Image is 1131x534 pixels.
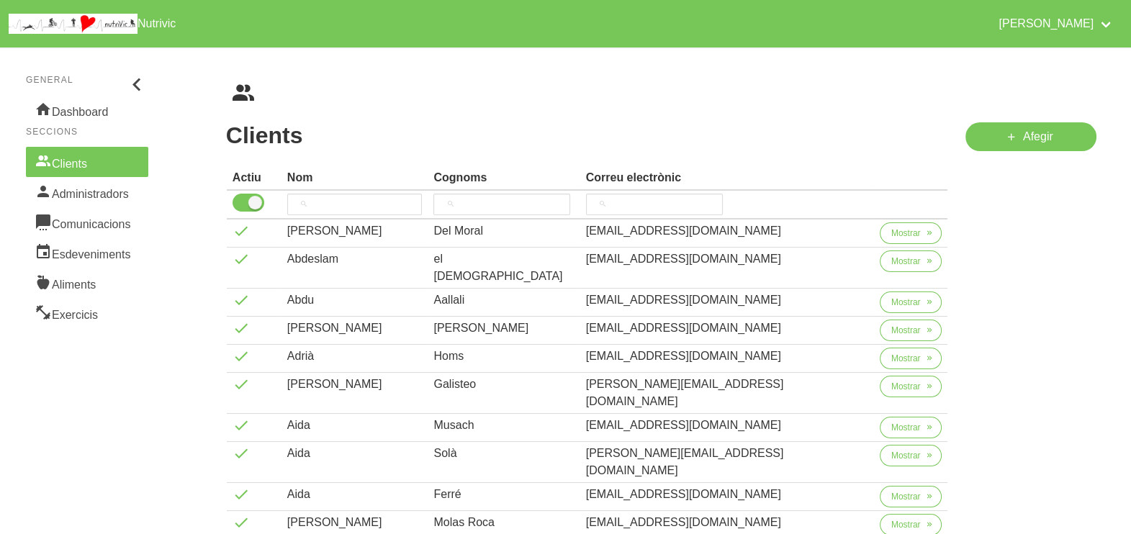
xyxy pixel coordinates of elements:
[891,380,921,393] span: Mostrar
[433,169,574,186] div: Cognoms
[891,255,921,268] span: Mostrar
[990,6,1122,42] a: [PERSON_NAME]
[891,296,921,309] span: Mostrar
[1023,128,1053,145] span: Afegir
[226,82,1096,105] nav: breadcrumbs
[287,320,423,337] div: [PERSON_NAME]
[891,421,921,434] span: Mostrar
[586,222,868,240] div: [EMAIL_ADDRESS][DOMAIN_NAME]
[880,320,942,341] button: Mostrar
[586,348,868,365] div: [EMAIL_ADDRESS][DOMAIN_NAME]
[880,320,942,347] a: Mostrar
[287,348,423,365] div: Adrià
[880,486,942,507] button: Mostrar
[880,417,942,438] button: Mostrar
[26,125,148,138] p: Seccions
[891,490,921,503] span: Mostrar
[226,122,949,148] h1: Clients
[880,222,942,250] a: Mostrar
[880,291,942,313] button: Mostrar
[586,417,868,434] div: [EMAIL_ADDRESS][DOMAIN_NAME]
[26,177,148,207] a: Administradors
[586,320,868,337] div: [EMAIL_ADDRESS][DOMAIN_NAME]
[26,237,148,268] a: Esdeveniments
[26,73,148,86] p: General
[586,514,868,531] div: [EMAIL_ADDRESS][DOMAIN_NAME]
[26,207,148,237] a: Comunicacions
[880,486,942,513] a: Mostrar
[287,376,423,393] div: [PERSON_NAME]
[891,227,921,240] span: Mostrar
[26,268,148,298] a: Aliments
[880,291,942,319] a: Mostrar
[287,169,423,186] div: Nom
[433,320,574,337] div: [PERSON_NAME]
[880,445,942,472] a: Mostrar
[880,376,942,397] button: Mostrar
[586,291,868,309] div: [EMAIL_ADDRESS][DOMAIN_NAME]
[26,298,148,328] a: Exercicis
[880,376,942,403] a: Mostrar
[586,486,868,503] div: [EMAIL_ADDRESS][DOMAIN_NAME]
[891,324,921,337] span: Mostrar
[586,250,868,268] div: [EMAIL_ADDRESS][DOMAIN_NAME]
[287,291,423,309] div: Abdu
[965,122,1096,151] a: Afegir
[586,376,868,410] div: [PERSON_NAME][EMAIL_ADDRESS][DOMAIN_NAME]
[433,417,574,434] div: Musach
[586,445,868,479] div: [PERSON_NAME][EMAIL_ADDRESS][DOMAIN_NAME]
[287,486,423,503] div: Aida
[26,147,148,177] a: Clients
[287,250,423,268] div: Abdeslam
[880,348,942,369] button: Mostrar
[233,169,276,186] div: Actiu
[433,291,574,309] div: Aallali
[287,417,423,434] div: Aida
[891,449,921,462] span: Mostrar
[880,445,942,466] button: Mostrar
[880,222,942,244] button: Mostrar
[880,417,942,444] a: Mostrar
[880,250,942,278] a: Mostrar
[287,222,423,240] div: [PERSON_NAME]
[433,376,574,393] div: Galisteo
[891,352,921,365] span: Mostrar
[433,486,574,503] div: Ferré
[26,95,148,125] a: Dashboard
[880,348,942,375] a: Mostrar
[433,250,574,285] div: el [DEMOGRAPHIC_DATA]
[287,445,423,462] div: Aida
[433,348,574,365] div: Homs
[433,222,574,240] div: Del Moral
[433,445,574,462] div: Solà
[880,250,942,272] button: Mostrar
[287,514,423,531] div: [PERSON_NAME]
[586,169,868,186] div: Correu electrònic
[891,518,921,531] span: Mostrar
[9,14,138,34] img: company_logo
[433,514,574,531] div: Molas Roca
